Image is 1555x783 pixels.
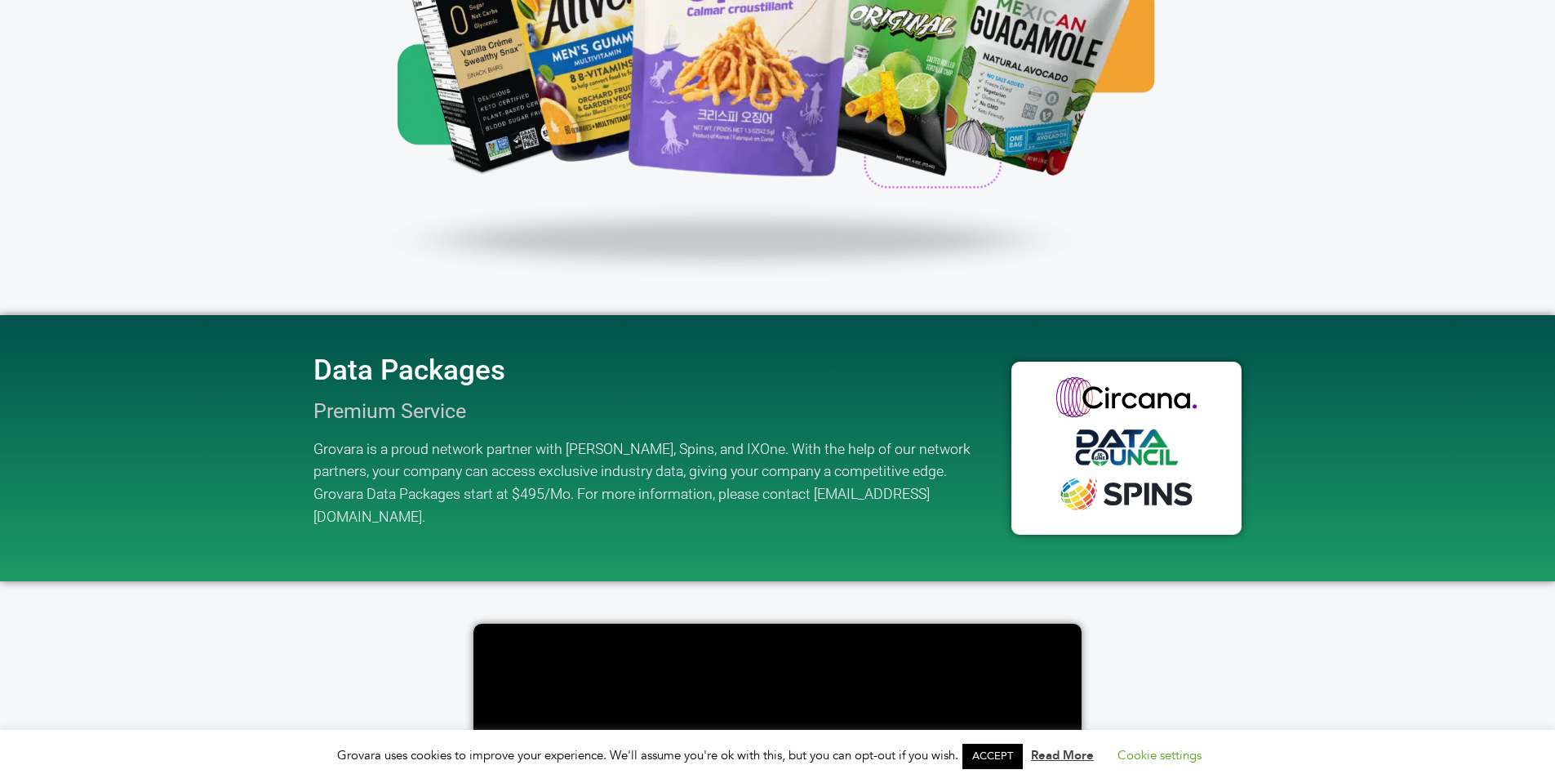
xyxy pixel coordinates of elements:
a: Read More [1031,747,1094,763]
span: Grovara is a proud network partner with [PERSON_NAME], Spins, and IXOne. With the help of our net... [313,441,971,525]
span: Grovara uses cookies to improve your experience. We'll assume you're ok with this, but you can op... [337,747,1218,763]
a: ACCEPT [962,744,1023,769]
span: Premium Service [313,399,466,423]
a: Cookie settings [1117,747,1202,763]
h2: Data Packages [313,356,505,385]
